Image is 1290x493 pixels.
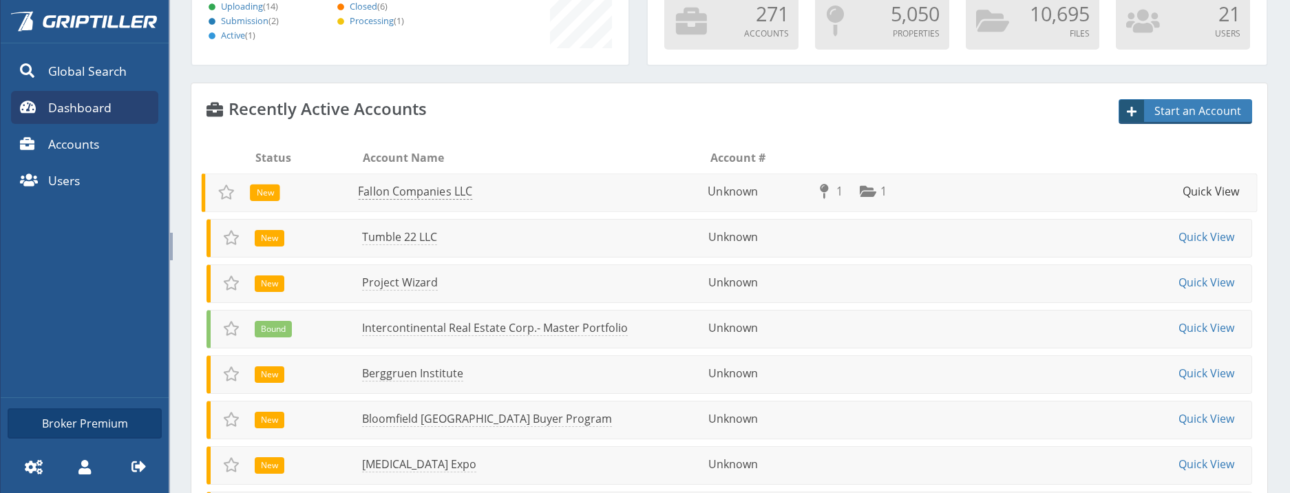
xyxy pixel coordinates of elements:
[362,457,476,472] a: [MEDICAL_DATA] Expo
[362,275,438,291] a: Project Wizard
[1183,184,1239,199] a: Quick View
[261,459,278,472] span: New
[708,229,812,245] li: Unknown
[204,14,279,27] a: Submission(2)
[204,1,278,12] span: Uploading
[261,277,278,290] span: New
[362,229,437,245] a: Tumble 22 LLC
[708,319,812,336] li: Unknown
[332,15,404,27] span: Processing
[1125,28,1240,40] p: Users
[8,408,162,439] a: Broker Premium
[223,366,240,382] span: Add to Favorites
[11,127,158,160] a: Accounts
[363,149,708,166] li: Account Name
[1146,103,1251,119] span: Start an Account
[1178,411,1234,426] a: Quick View
[11,91,158,124] a: Dashboard
[48,62,127,80] span: Global Search
[204,29,255,41] a: Active(1)
[362,320,628,336] a: Intercontinental Real Estate Corp.- Master Portfolio
[223,229,240,246] span: Add to Favorites
[975,28,1090,40] p: Files
[255,149,360,166] li: Status
[261,323,286,335] span: Bound
[708,274,812,291] li: Unknown
[223,320,240,337] span: Add to Favorites
[332,1,388,12] span: Closed
[48,135,99,153] span: Accounts
[674,28,789,40] p: Accounts
[880,184,887,199] span: 1
[48,171,80,189] span: Users
[1178,229,1234,244] a: Quick View
[836,184,843,199] span: 1
[223,457,240,473] span: Add to Favorites
[223,411,240,428] span: Add to Favorites
[207,99,427,118] h4: Recently Active Accounts
[708,410,812,427] li: Unknown
[11,54,158,87] a: Global Search
[268,14,279,27] span: (2)
[204,15,279,27] span: Submission
[11,164,158,197] a: Users
[362,411,612,427] a: Bloomfield [GEOGRAPHIC_DATA] Buyer Program
[825,28,940,40] p: Properties
[1178,275,1234,290] a: Quick View
[708,183,813,200] li: Unknown
[358,184,472,200] a: Fallon Companies LLC
[332,14,404,27] a: Processing(1)
[708,456,812,472] li: Unknown
[48,98,112,116] span: Dashboard
[362,366,463,381] a: Berggruen Institute
[710,149,815,166] li: Account #
[257,187,274,199] span: New
[394,14,404,27] span: (1)
[1178,457,1234,472] a: Quick View
[223,275,240,291] span: Add to Favorites
[245,29,255,41] span: (1)
[708,365,812,381] li: Unknown
[1178,366,1234,381] a: Quick View
[261,414,278,426] span: New
[1178,320,1234,335] a: Quick View
[1119,99,1252,124] button: Start an Account
[204,30,255,41] span: Active
[261,368,278,381] span: New
[261,232,278,244] span: New
[218,184,235,200] span: Add to Favorites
